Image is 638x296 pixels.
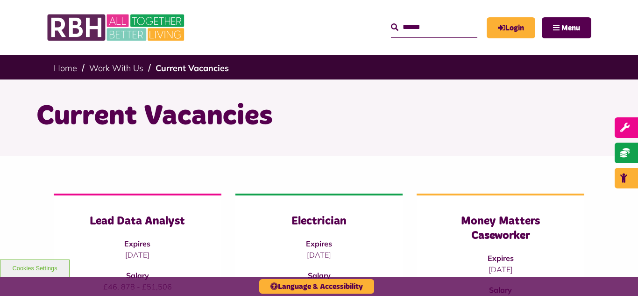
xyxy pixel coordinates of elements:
[156,63,229,73] a: Current Vacancies
[308,271,331,280] strong: Salary
[542,17,591,38] button: Navigation
[124,239,150,248] strong: Expires
[596,254,638,296] iframe: Netcall Web Assistant for live chat
[435,214,566,243] h3: Money Matters Caseworker
[259,279,374,294] button: Language & Accessibility
[488,253,514,263] strong: Expires
[561,24,580,32] span: Menu
[47,9,187,46] img: RBH
[126,271,149,280] strong: Salary
[72,214,203,229] h3: Lead Data Analyst
[36,98,602,135] h1: Current Vacancies
[487,17,535,38] a: MyRBH
[306,239,332,248] strong: Expires
[72,249,203,260] p: [DATE]
[89,63,143,73] a: Work With Us
[254,249,384,260] p: [DATE]
[54,63,77,73] a: Home
[435,264,566,275] p: [DATE]
[254,214,384,229] h3: Electrician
